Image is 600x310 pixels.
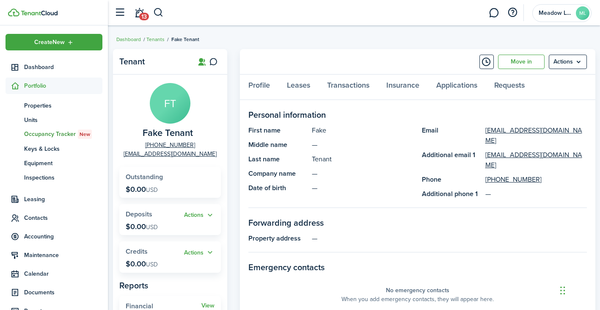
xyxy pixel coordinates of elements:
a: Leases [278,75,319,100]
img: TenantCloud [21,11,58,16]
widget-stats-title: Financial [126,302,201,310]
iframe: Chat Widget [558,269,600,310]
a: Requests [486,75,533,100]
span: Units [24,116,102,125]
menu-btn: Actions [549,55,587,69]
panel-main-section-title: Forwarding address [248,216,587,229]
span: Accounting [24,232,102,241]
span: USD [146,223,158,232]
span: Credits [126,246,148,256]
a: Dashboard [116,36,141,43]
a: Messaging [486,2,502,24]
a: Properties [6,98,102,113]
panel-main-title: Last name [248,154,308,164]
span: Equipment [24,159,102,168]
a: Equipment [6,156,102,170]
button: Actions [184,210,215,220]
span: Portfolio [24,81,102,90]
button: Timeline [479,55,494,69]
panel-main-description: — [312,140,413,150]
span: Meadow Lane Homes [539,10,572,16]
span: Keys & Locks [24,144,102,153]
span: Leasing [24,195,102,204]
panel-main-title: First name [248,125,308,136]
button: Open menu [184,210,215,220]
a: Insurance [378,75,428,100]
div: Drag [560,278,565,303]
span: Fake Tenant [143,128,193,138]
a: Transactions [319,75,378,100]
a: Move in [498,55,545,69]
span: Inspections [24,173,102,182]
avatar-text: ML [576,6,589,20]
button: Search [153,6,164,20]
img: TenantCloud [8,8,19,17]
span: Maintenance [24,251,102,260]
button: Open menu [184,248,215,257]
a: [EMAIL_ADDRESS][DOMAIN_NAME] [124,149,217,158]
span: USD [146,185,158,194]
span: Dashboard [24,63,102,72]
span: Occupancy Tracker [24,130,102,139]
panel-main-title: Date of birth [248,183,308,193]
span: Outstanding [126,172,163,182]
panel-main-title: Phone [422,174,481,185]
span: New [80,130,90,138]
panel-main-title: Additional phone 1 [422,189,481,199]
panel-main-description: — [312,183,413,193]
a: Profile [240,75,278,100]
panel-main-title: Additional email 1 [422,150,481,170]
span: Create New [34,39,65,45]
p: $0.00 [126,260,158,268]
a: [PHONE_NUMBER] [485,174,542,185]
span: Properties [24,101,102,110]
a: Applications [428,75,486,100]
a: Dashboard [6,59,102,75]
panel-main-title: Company name [248,169,308,179]
a: [EMAIL_ADDRESS][DOMAIN_NAME] [485,150,587,170]
panel-main-placeholder-description: When you add emergency contacts, they will appear here. [341,295,494,304]
avatar-text: FT [150,83,190,124]
button: Open sidebar [112,5,128,21]
panel-main-description: — [312,169,413,179]
panel-main-description: Fake [312,125,413,136]
button: Open menu [6,34,102,50]
a: Keys & Locks [6,141,102,156]
span: 13 [139,13,149,20]
button: Open menu [549,55,587,69]
p: $0.00 [126,185,158,194]
panel-main-title: Middle name [248,140,308,150]
panel-main-title: Tenant [119,57,187,66]
p: $0.00 [126,222,158,231]
span: Deposits [126,209,152,219]
a: Inspections [6,170,102,185]
span: Calendar [24,269,102,278]
a: Notifications [131,2,147,24]
panel-main-description: Tenant [312,154,413,164]
a: [PHONE_NUMBER] [145,141,195,149]
panel-main-title: Email [422,125,481,146]
a: [EMAIL_ADDRESS][DOMAIN_NAME] [485,125,587,146]
span: Contacts [24,213,102,222]
a: View [201,302,215,309]
a: Units [6,113,102,127]
button: Actions [184,248,215,257]
a: Tenants [146,36,165,43]
a: Occupancy TrackerNew [6,127,102,141]
span: USD [146,260,158,269]
button: Open resource center [505,6,520,20]
panel-main-description: — [312,233,587,244]
panel-main-title: Property address [248,233,308,244]
panel-main-section-title: Emergency contacts [248,261,587,274]
span: Documents [24,288,102,297]
panel-main-section-title: Personal information [248,108,587,121]
panel-main-subtitle: Reports [119,279,221,292]
span: Fake Tenant [171,36,199,43]
panel-main-placeholder-title: No emergency contacts [386,286,449,295]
